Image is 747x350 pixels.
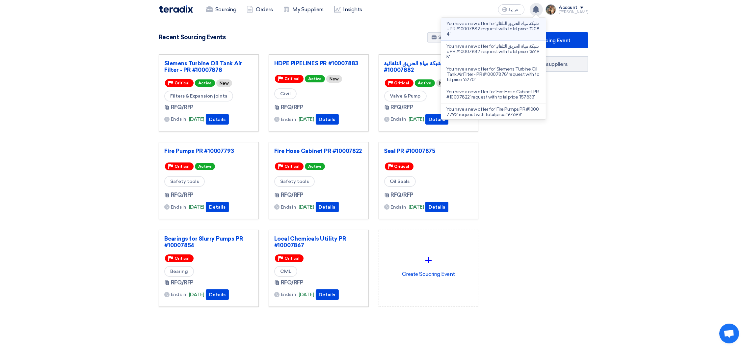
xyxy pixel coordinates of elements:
[164,235,253,248] a: Bearings for Slurry Pumps PR #10007854
[559,10,588,14] div: [PERSON_NAME]
[299,116,314,123] span: [DATE]
[329,2,367,17] a: Insights
[159,34,226,41] h4: Recent Sourcing Events
[394,81,410,85] span: Critical
[281,103,304,111] span: RFQ/RFP
[316,202,339,212] button: Details
[278,2,329,17] a: My Suppliers
[391,191,414,199] span: RFQ/RFP
[159,5,193,13] img: Teradix logo
[299,291,314,299] span: [DATE]
[201,2,241,17] a: Sourcing
[384,235,473,293] div: Create Soucring Event
[174,81,190,85] span: Critical
[171,116,186,123] span: Ends in
[305,163,325,170] span: Active
[425,114,448,125] button: Details
[284,76,300,81] span: Critical
[409,203,424,211] span: [DATE]
[719,324,739,343] div: Open chat
[281,116,296,123] span: Ends in
[189,116,204,123] span: [DATE]
[206,289,229,300] button: Details
[284,164,300,169] span: Critical
[446,67,541,82] p: You have a new offer for 'Siemens Turbine Oil Tank Air Filter - PR #10007878' request with total ...
[391,204,406,211] span: Ends in
[305,75,325,82] span: Active
[546,4,556,15] img: file_1710751448746.jpg
[391,116,406,123] span: Ends in
[189,203,204,211] span: [DATE]
[384,60,473,73] a: شبكة مياة الحريق التلقائية PR #10007882
[274,266,297,277] span: CML
[316,289,339,300] button: Details
[446,107,541,117] p: You have a new offer for 'Fire Pumps PR #10007793' request with total price '97698'
[446,89,541,100] p: You have a new offer for 'Fire Hose Cabinet PR #10007822' request with total price '157833'
[281,279,304,287] span: RFQ/RFP
[316,114,339,125] button: Details
[274,235,363,248] a: Local Chemicals Utility PR #10007867
[425,202,448,212] button: Details
[171,191,194,199] span: RFQ/RFP
[384,176,416,187] span: Oil Seals
[509,8,520,12] span: العربية
[394,164,410,169] span: Critical
[171,279,194,287] span: RFQ/RFP
[206,202,229,212] button: Details
[241,2,278,17] a: Orders
[174,164,190,169] span: Critical
[164,91,233,102] span: Filters & Expansion joints
[274,148,363,154] a: Fire Hose Cabinet PR #10007822
[164,266,194,277] span: Bearing
[281,191,304,199] span: RFQ/RFP
[171,291,186,298] span: Ends in
[391,103,414,111] span: RFQ/RFP
[281,291,296,298] span: Ends in
[446,44,541,60] p: You have a new offer for 'شبكة مياة الحريق التلقائية PR #10007882' request with total price '36195'
[384,148,473,154] a: Seal PR #10007875
[274,176,315,187] span: Safety tools
[284,256,300,261] span: Critical
[326,75,342,83] div: New
[174,256,190,261] span: Critical
[195,79,215,87] span: Active
[446,21,541,37] p: You have a new offer for 'شبكة مياة الحريق التلقائية PR #10007882' request with total price '12084'
[164,60,253,73] a: Siemens Turbine Oil Tank Air Filter - PR #10007878
[189,291,204,299] span: [DATE]
[427,32,478,43] a: Show All Pipeline
[409,116,424,123] span: [DATE]
[281,204,296,211] span: Ends in
[516,37,571,44] span: Create Sourcing Event
[195,163,215,170] span: Active
[384,250,473,270] div: +
[415,79,435,87] span: Active
[436,79,452,87] div: New
[498,4,524,15] button: العربية
[274,88,297,99] span: Civil
[274,60,363,67] a: HDPE PIPELINES PR #10007883
[171,103,194,111] span: RFQ/RFP
[164,148,253,154] a: Fire Pumps PR #10007793
[384,91,427,102] span: Valve & Pump
[164,176,205,187] span: Safety tools
[299,203,314,211] span: [DATE]
[171,204,186,211] span: Ends in
[559,5,577,11] div: Account
[216,79,232,87] div: New
[206,114,229,125] button: Details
